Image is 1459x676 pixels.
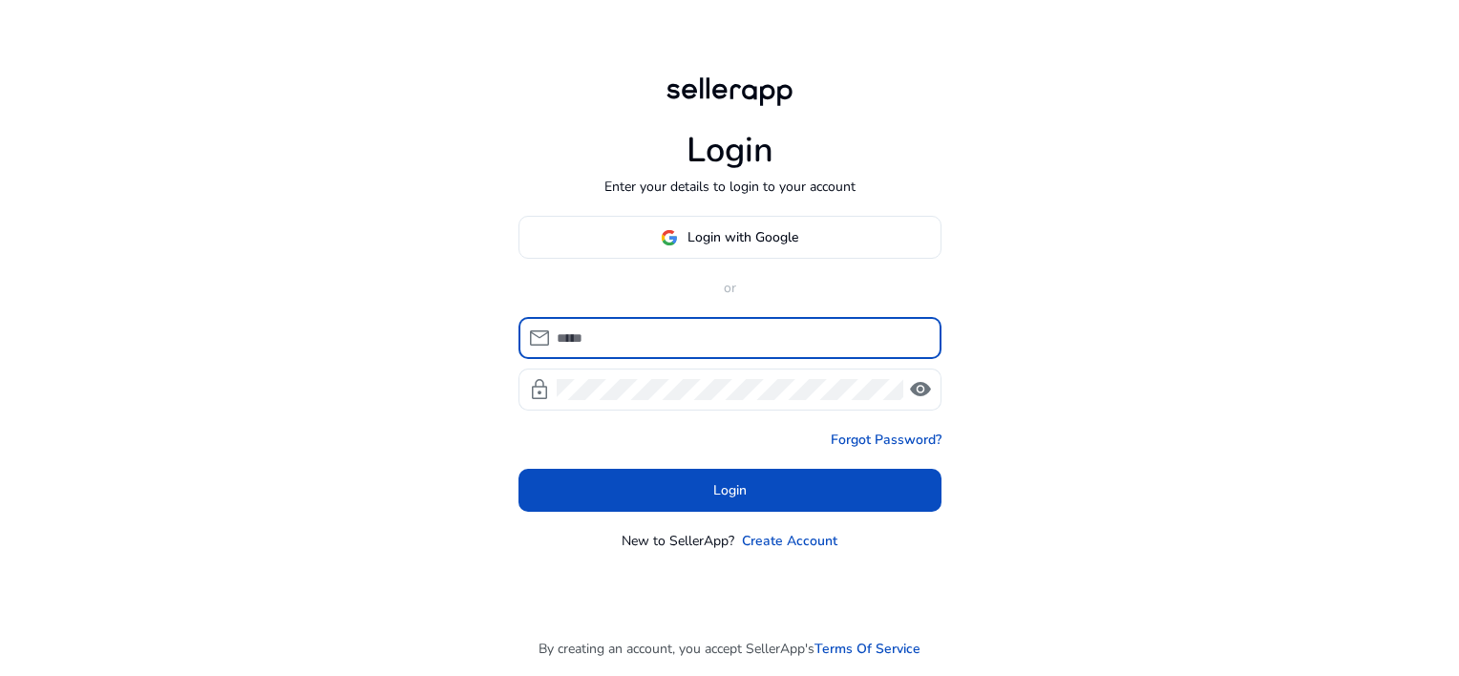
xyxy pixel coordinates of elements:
[742,531,837,551] a: Create Account
[622,531,734,551] p: New to SellerApp?
[661,229,678,246] img: google-logo.svg
[687,227,798,247] span: Login with Google
[687,130,773,171] h1: Login
[518,216,941,259] button: Login with Google
[713,480,747,500] span: Login
[909,378,932,401] span: visibility
[831,430,941,450] a: Forgot Password?
[604,177,856,197] p: Enter your details to login to your account
[528,378,551,401] span: lock
[528,327,551,349] span: mail
[518,278,941,298] p: or
[814,639,920,659] a: Terms Of Service
[518,469,941,512] button: Login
